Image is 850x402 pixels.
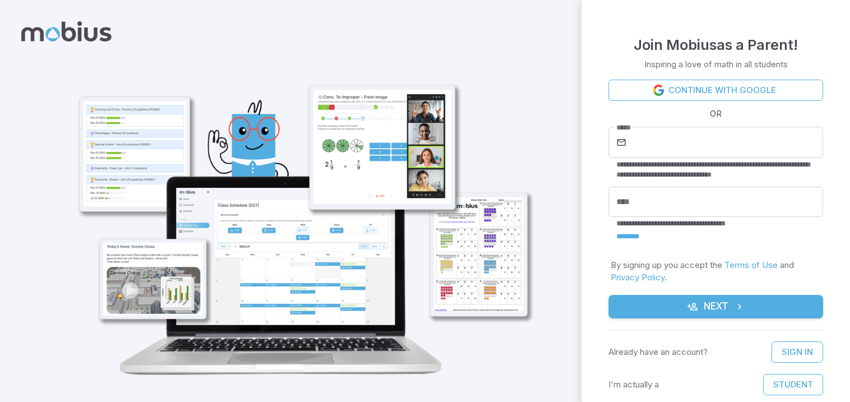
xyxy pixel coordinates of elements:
img: parent_1-illustration [55,31,544,390]
button: Next [609,295,823,318]
button: Student [763,374,823,395]
span: OR [707,108,724,120]
p: I'm actually a [609,378,659,391]
p: Inspiring a love of math in all students [644,58,788,71]
a: Sign In [772,341,823,363]
p: Already have an account? [609,346,708,358]
a: Continue with Google [609,80,823,101]
h4: Join Mobius as a Parent ! [634,34,798,56]
p: By signing up you accept the and . [611,259,821,284]
a: Terms of Use [724,260,778,270]
a: Privacy Policy [611,272,665,283]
